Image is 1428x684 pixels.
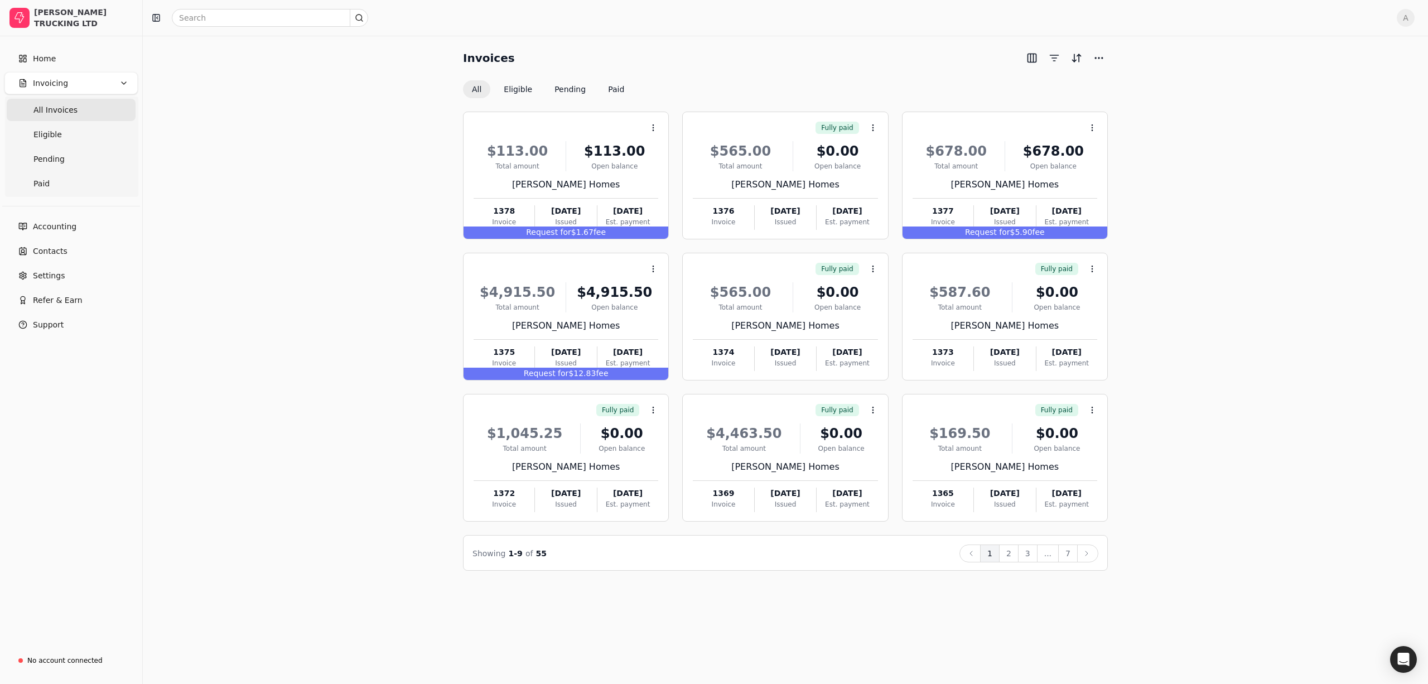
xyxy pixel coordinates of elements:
div: Open balance [1017,302,1097,312]
div: $0.00 [585,423,658,444]
div: Issued [974,358,1035,368]
div: Est. payment [597,358,658,368]
button: 7 [1058,545,1078,562]
button: Refer & Earn [4,289,138,311]
div: No account connected [27,656,103,666]
div: Invoice filter options [463,80,633,98]
div: [DATE] [597,205,658,217]
span: Fully paid [821,264,853,274]
div: 1378 [474,205,534,217]
span: Paid [33,178,50,190]
div: [PERSON_NAME] Homes [913,319,1097,333]
span: 1 - 9 [509,549,523,558]
div: Total amount [913,161,1000,171]
button: Support [4,314,138,336]
a: All Invoices [7,99,136,121]
div: Total amount [693,302,788,312]
span: fee [1033,228,1045,237]
div: [DATE] [1036,205,1097,217]
a: No account connected [4,651,138,671]
button: 2 [999,545,1019,562]
div: $113.00 [474,141,561,161]
div: $0.00 [798,141,878,161]
span: Pending [33,153,65,165]
div: Issued [974,499,1035,509]
div: Invoice [474,217,534,227]
div: $4,463.50 [693,423,795,444]
div: Open balance [585,444,658,454]
div: [DATE] [535,346,596,358]
h2: Invoices [463,49,515,67]
button: 3 [1018,545,1038,562]
div: 1376 [693,205,754,217]
button: Paid [599,80,633,98]
button: ... [1037,545,1059,562]
button: All [463,80,490,98]
div: [DATE] [817,346,877,358]
span: Settings [33,270,65,282]
div: Total amount [474,161,561,171]
div: $0.00 [1017,423,1097,444]
div: $12.83 [464,368,668,380]
div: Est. payment [1036,217,1097,227]
span: Eligible [33,129,62,141]
span: Fully paid [602,405,634,415]
div: Open Intercom Messenger [1390,646,1417,673]
div: $565.00 [693,282,788,302]
span: Request for [526,228,571,237]
a: Pending [7,148,136,170]
div: Est. payment [817,499,877,509]
span: Invoicing [33,78,68,89]
div: Issued [755,358,816,368]
a: Home [4,47,138,70]
span: Home [33,53,56,65]
div: Issued [535,217,596,227]
input: Search [172,9,368,27]
div: Total amount [693,161,788,171]
a: Paid [7,172,136,195]
div: 1375 [474,346,534,358]
div: 1369 [693,488,754,499]
div: $678.00 [913,141,1000,161]
span: Refer & Earn [33,295,83,306]
div: [PERSON_NAME] Homes [474,460,658,474]
div: Total amount [913,302,1007,312]
div: $587.60 [913,282,1007,302]
div: Invoice [913,217,973,227]
div: Open balance [1017,444,1097,454]
div: [PERSON_NAME] Homes [913,178,1097,191]
span: Fully paid [1041,264,1073,274]
div: Est. payment [597,217,658,227]
div: [DATE] [755,488,816,499]
div: [PERSON_NAME] Homes [474,178,658,191]
div: $1,045.25 [474,423,576,444]
span: Request for [965,228,1010,237]
a: Eligible [7,123,136,146]
div: [DATE] [1036,346,1097,358]
div: [DATE] [755,346,816,358]
span: of [525,549,533,558]
span: Fully paid [821,123,853,133]
div: [DATE] [535,205,596,217]
div: Est. payment [817,358,877,368]
div: [PERSON_NAME] Homes [913,460,1097,474]
button: A [1397,9,1415,27]
div: Invoice [693,217,754,227]
div: Total amount [693,444,795,454]
div: 1373 [913,346,973,358]
a: Accounting [4,215,138,238]
div: Est. payment [817,217,877,227]
span: fee [594,228,606,237]
div: [PERSON_NAME] Homes [474,319,658,333]
div: 1365 [913,488,973,499]
div: [DATE] [974,488,1035,499]
a: Settings [4,264,138,287]
div: [DATE] [597,488,658,499]
div: Total amount [474,444,576,454]
button: Sort [1068,49,1086,67]
button: Pending [546,80,595,98]
div: Total amount [474,302,561,312]
div: [DATE] [974,205,1035,217]
div: Open balance [1010,161,1097,171]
